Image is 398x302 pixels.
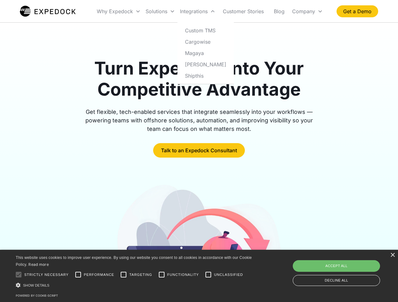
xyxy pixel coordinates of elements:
[180,59,231,70] a: [PERSON_NAME]
[94,1,143,22] div: Why Expedock
[180,8,208,14] div: Integrations
[292,8,315,14] div: Company
[214,272,243,277] span: Unclassified
[16,255,252,267] span: This website uses cookies to improve user experience. By using our website you consent to all coo...
[78,108,320,133] div: Get flexible, tech-enabled services that integrate seamlessly into your workflows — powering team...
[218,1,269,22] a: Customer Stories
[97,8,133,14] div: Why Expedock
[180,25,231,36] a: Custom TMS
[177,22,234,84] nav: Integrations
[180,36,231,47] a: Cargowise
[143,1,177,22] div: Solutions
[78,58,320,100] h1: Turn Expedock Into Your Competitive Advantage
[20,5,76,18] img: Expedock Logo
[20,5,76,18] a: home
[16,294,58,297] a: Powered by cookie-script
[28,262,49,267] a: Read more
[84,272,114,277] span: Performance
[290,1,325,22] div: Company
[129,272,152,277] span: Targeting
[177,1,218,22] div: Integrations
[180,70,231,81] a: Shipthis
[167,272,199,277] span: Functionality
[293,234,398,302] iframe: Chat Widget
[23,283,49,287] span: Show details
[269,1,290,22] a: Blog
[16,282,254,288] div: Show details
[337,5,378,17] a: Get a Demo
[146,8,167,14] div: Solutions
[180,47,231,59] a: Magaya
[153,143,245,158] a: Talk to an Expedock Consultant
[24,272,69,277] span: Strictly necessary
